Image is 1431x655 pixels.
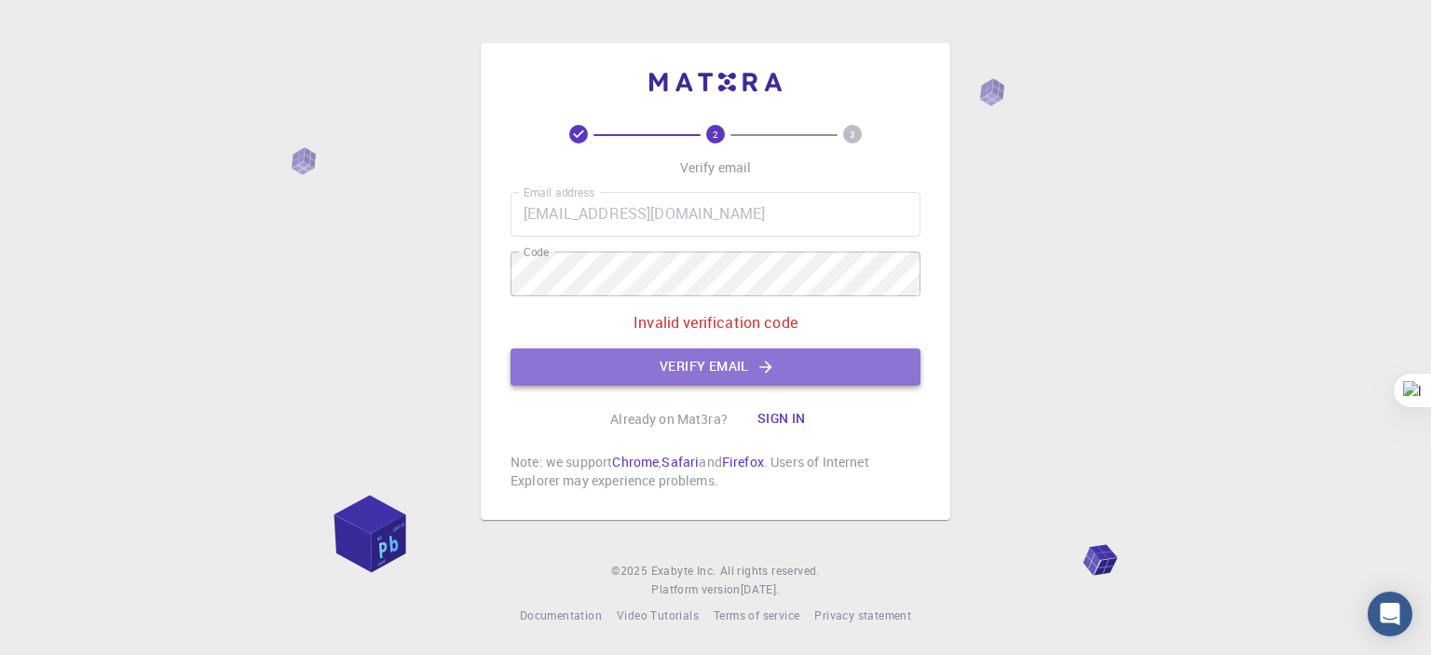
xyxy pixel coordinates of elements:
div: Open Intercom Messenger [1368,592,1412,636]
label: Code [524,244,549,260]
label: Email address [524,184,594,200]
span: © 2025 [611,562,650,580]
a: Video Tutorials [617,607,699,625]
a: Safari [661,453,699,471]
span: Terms of service [714,607,799,622]
p: Invalid verification code [634,311,797,334]
button: Sign in [743,401,821,438]
span: Exabyte Inc. [651,563,716,578]
a: Documentation [520,607,602,625]
p: Verify email [680,158,752,177]
span: All rights reserved. [720,562,820,580]
p: Already on Mat3ra? [610,410,728,429]
span: Documentation [520,607,602,622]
button: Verify email [511,348,920,386]
a: Terms of service [714,607,799,625]
span: [DATE] . [741,581,780,596]
a: [DATE]. [741,580,780,599]
span: Privacy statement [814,607,911,622]
a: Exabyte Inc. [651,562,716,580]
a: Privacy statement [814,607,911,625]
p: Note: we support , and . Users of Internet Explorer may experience problems. [511,453,920,490]
a: Firefox [722,453,764,471]
span: Platform version [651,580,740,599]
text: 3 [850,128,855,141]
a: Chrome [612,453,659,471]
text: 2 [713,128,718,141]
span: Video Tutorials [617,607,699,622]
